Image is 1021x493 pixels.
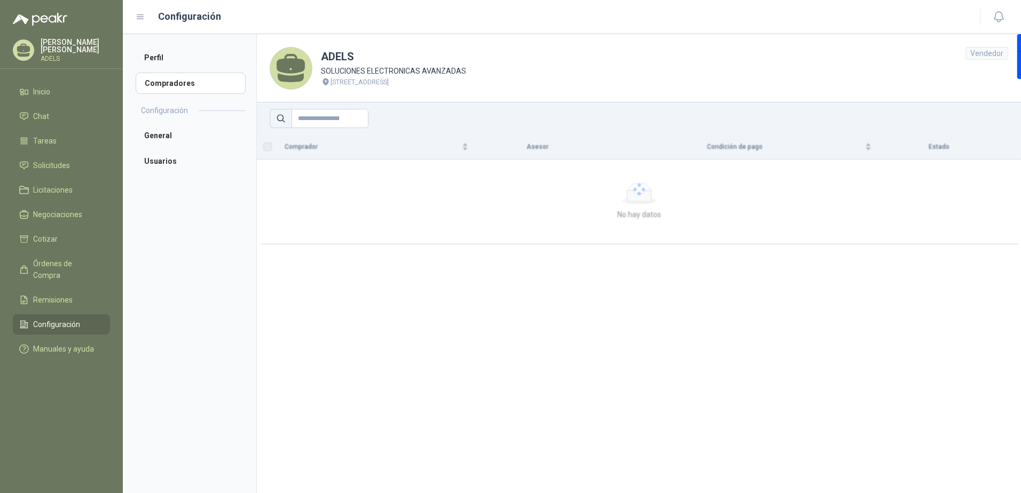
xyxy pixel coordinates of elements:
span: Chat [33,110,49,122]
div: Vendedor [965,47,1008,60]
span: Solicitudes [33,160,70,171]
img: Logo peakr [13,13,67,26]
h2: Configuración [141,105,188,116]
a: Cotizar [13,229,110,249]
a: Negociaciones [13,204,110,225]
a: Usuarios [136,150,246,172]
span: Órdenes de Compra [33,258,100,281]
p: [STREET_ADDRESS] [331,77,389,88]
span: Inicio [33,86,50,98]
p: ADELS [41,55,110,62]
a: Tareas [13,131,110,151]
span: Tareas [33,135,57,147]
span: Remisiones [33,294,73,306]
a: Configuración [13,314,110,335]
a: Compradores [136,73,246,94]
a: Órdenes de Compra [13,253,110,285]
span: Cotizar [33,233,58,245]
a: Remisiones [13,290,110,310]
span: Manuales y ayuda [33,343,94,355]
span: Configuración [33,319,80,330]
p: [PERSON_NAME] [PERSON_NAME] [41,38,110,53]
p: SOLUCIONES ELECTRONICAS AVANZADAS [321,65,466,77]
a: Manuales y ayuda [13,339,110,359]
a: Perfil [136,47,246,68]
span: Negociaciones [33,209,82,220]
a: Inicio [13,82,110,102]
span: Licitaciones [33,184,73,196]
h1: ADELS [321,49,466,65]
a: General [136,125,246,146]
a: Solicitudes [13,155,110,176]
h1: Configuración [158,9,221,24]
a: Chat [13,106,110,126]
a: Licitaciones [13,180,110,200]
